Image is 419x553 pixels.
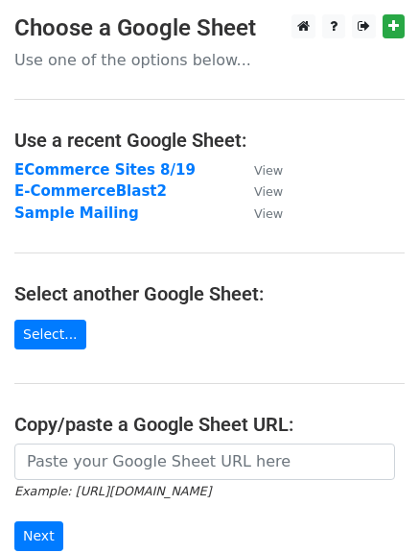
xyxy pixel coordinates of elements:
[14,320,86,349] a: Select...
[14,444,395,480] input: Paste your Google Sheet URL here
[14,413,405,436] h4: Copy/paste a Google Sheet URL:
[14,14,405,42] h3: Choose a Google Sheet
[14,161,196,179] a: ECommerce Sites 8/19
[14,521,63,551] input: Next
[235,182,283,200] a: View
[235,161,283,179] a: View
[14,484,211,498] small: Example: [URL][DOMAIN_NAME]
[14,282,405,305] h4: Select another Google Sheet:
[14,50,405,70] p: Use one of the options below...
[254,206,283,221] small: View
[14,129,405,152] h4: Use a recent Google Sheet:
[14,182,167,200] a: E-CommerceBlast2
[235,204,283,222] a: View
[254,184,283,199] small: View
[254,163,283,178] small: View
[14,204,139,222] a: Sample Mailing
